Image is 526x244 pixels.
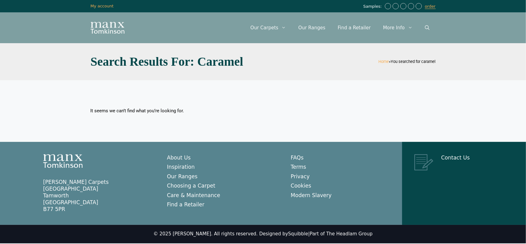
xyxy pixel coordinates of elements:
a: order [425,4,436,9]
a: Choosing a Carpet [167,183,215,189]
a: Open Search Bar [419,19,436,37]
a: Our Carpets [244,19,292,37]
a: FAQs [291,155,304,161]
a: Our Ranges [292,19,332,37]
a: Inspiration [167,164,195,170]
img: Manx Tomkinson [91,22,124,34]
a: Modern Slavery [291,192,332,198]
nav: Primary [244,19,436,37]
a: About Us [167,155,191,161]
a: Terms [291,164,306,170]
a: Cookies [291,183,312,189]
a: Our Ranges [167,173,198,180]
a: Care & Maintenance [167,192,220,198]
a: My account [91,4,114,8]
a: More Info [377,19,418,37]
a: Privacy [291,173,310,180]
div: It seems we can’t find what you’re looking for. [91,108,259,114]
div: © 2025 [PERSON_NAME]. All rights reserved. Designed by | [153,231,373,237]
span: Samples: [363,4,383,9]
a: Squibble [288,231,308,237]
a: Home [379,59,389,64]
span: » [379,59,436,64]
a: Find a Retailer [167,201,205,208]
a: Find a Retailer [332,19,377,37]
a: Contact Us [441,155,470,161]
a: Part of The Headlam Group [310,231,373,237]
p: [PERSON_NAME] Carpets [GEOGRAPHIC_DATA] Tamworth [GEOGRAPHIC_DATA] B77 5PR [43,179,155,213]
h1: Search Results for: caramel [91,56,260,68]
span: You searched for caramel [391,59,436,64]
img: Manx Tomkinson Logo [43,154,83,168]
